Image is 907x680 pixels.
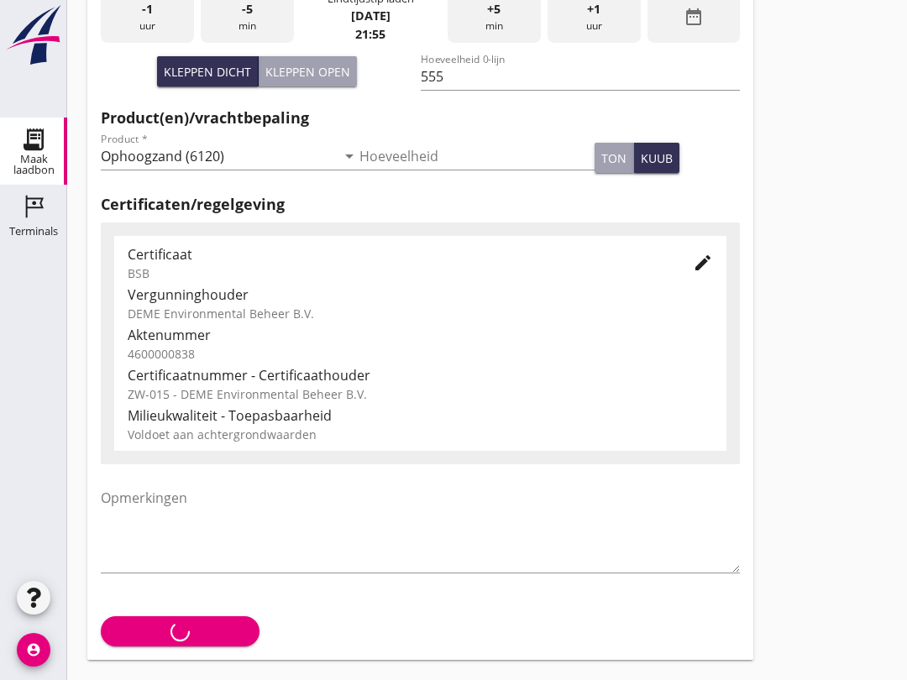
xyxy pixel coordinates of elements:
[684,7,704,27] i: date_range
[265,63,350,81] div: Kleppen open
[259,56,357,86] button: Kleppen open
[128,325,713,345] div: Aktenummer
[164,63,251,81] div: Kleppen dicht
[101,484,740,573] textarea: Opmerkingen
[693,253,713,273] i: edit
[101,193,740,216] h2: Certificaten/regelgeving
[595,143,634,173] button: ton
[359,143,595,170] input: Hoeveelheid
[128,285,713,305] div: Vergunninghouder
[128,305,713,322] div: DEME Environmental Beheer B.V.
[641,149,673,167] div: kuub
[9,226,58,237] div: Terminals
[128,426,713,443] div: Voldoet aan achtergrondwaarden
[421,63,741,90] input: Hoeveelheid 0-lijn
[351,8,391,24] strong: [DATE]
[101,143,336,170] input: Product *
[128,264,666,282] div: BSB
[128,244,666,264] div: Certificaat
[128,365,713,385] div: Certificaatnummer - Certificaathouder
[128,405,713,426] div: Milieukwaliteit - Toepasbaarheid
[101,107,740,129] h2: Product(en)/vrachtbepaling
[634,143,679,173] button: kuub
[355,26,385,42] strong: 21:55
[157,56,259,86] button: Kleppen dicht
[339,146,359,166] i: arrow_drop_down
[128,345,713,363] div: 4600000838
[17,633,50,667] i: account_circle
[3,4,64,66] img: logo-small.a267ee39.svg
[601,149,627,167] div: ton
[128,385,713,403] div: ZW-015 - DEME Environmental Beheer B.V.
